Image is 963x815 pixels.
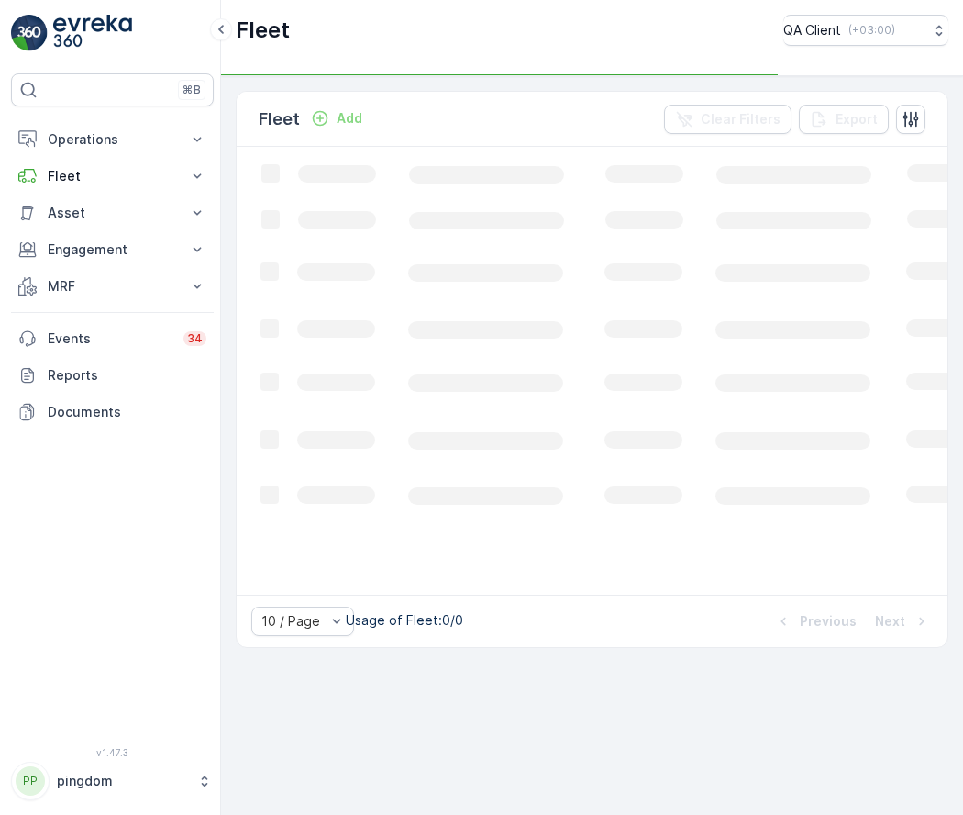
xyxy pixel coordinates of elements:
[800,612,857,631] p: Previous
[236,16,290,45] p: Fleet
[701,110,780,128] p: Clear Filters
[304,107,370,129] button: Add
[48,277,177,296] p: MRF
[772,610,858,632] button: Previous
[11,268,214,305] button: MRF
[48,130,177,149] p: Operations
[664,105,791,134] button: Clear Filters
[11,121,214,158] button: Operations
[875,612,905,631] p: Next
[48,329,172,348] p: Events
[873,610,933,632] button: Next
[259,106,300,132] p: Fleet
[848,23,895,38] p: ( +03:00 )
[183,83,201,97] p: ⌘B
[187,331,203,346] p: 34
[11,762,214,800] button: PPpingdom
[783,15,948,46] button: QA Client(+03:00)
[48,366,206,385] p: Reports
[57,772,188,790] p: pingdom
[11,357,214,394] a: Reports
[11,320,214,357] a: Events34
[836,110,878,128] p: Export
[53,15,132,51] img: logo_light-DOdMpM7g.png
[337,109,362,128] p: Add
[783,21,841,39] p: QA Client
[346,611,463,630] p: Usage of Fleet : 0/0
[11,195,214,231] button: Asset
[799,105,889,134] button: Export
[48,204,177,222] p: Asset
[48,240,177,259] p: Engagement
[16,766,45,796] div: PP
[11,158,214,195] button: Fleet
[48,403,206,421] p: Documents
[11,15,48,51] img: logo
[48,167,177,185] p: Fleet
[11,231,214,268] button: Engagement
[11,394,214,430] a: Documents
[11,747,214,758] span: v 1.47.3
